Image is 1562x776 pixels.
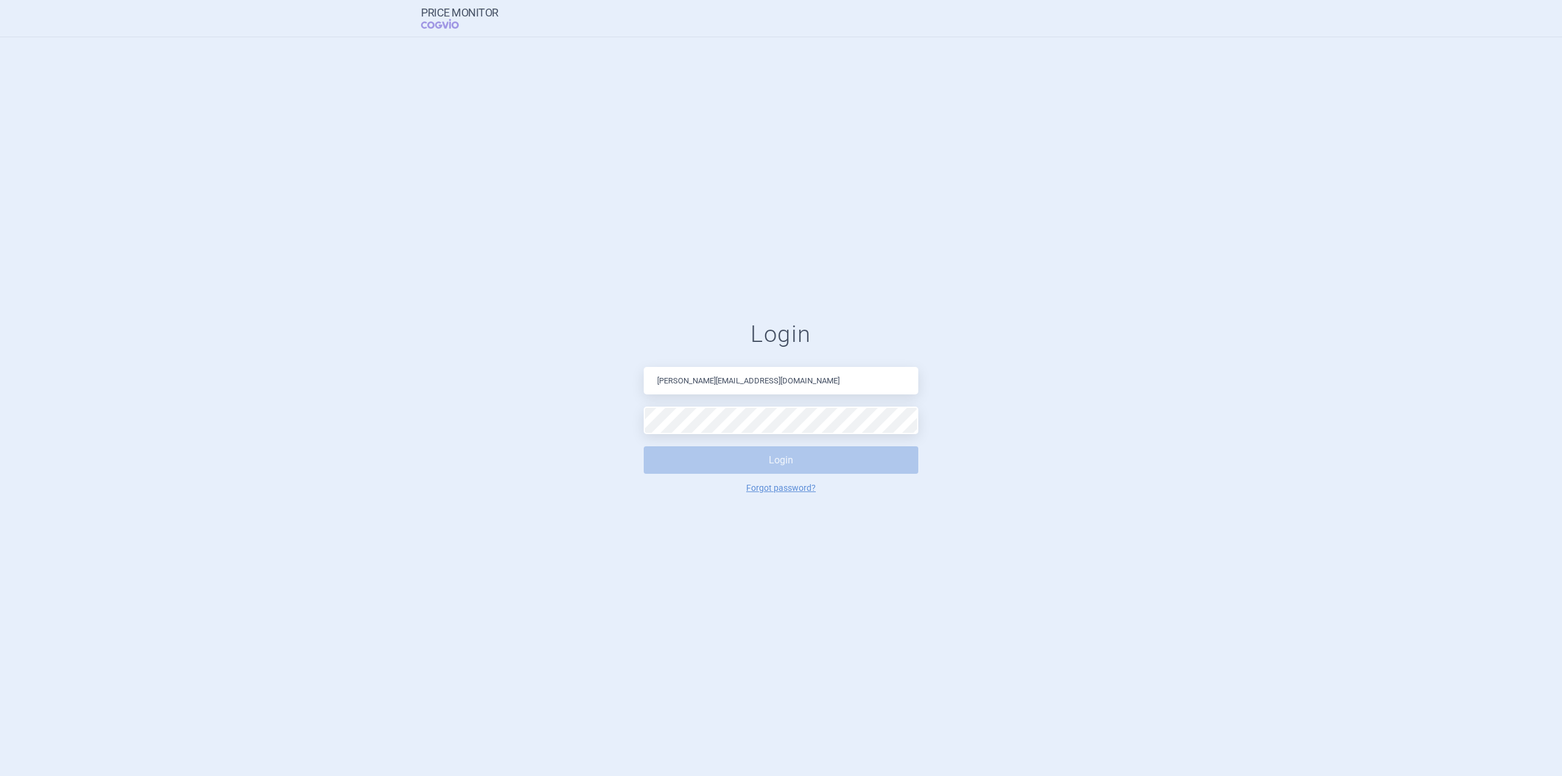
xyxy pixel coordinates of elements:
[644,446,918,474] button: Login
[421,19,476,29] span: COGVIO
[746,484,816,492] a: Forgot password?
[421,7,498,19] strong: Price Monitor
[644,367,918,394] input: Email
[421,7,498,30] a: Price MonitorCOGVIO
[644,321,918,349] h1: Login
